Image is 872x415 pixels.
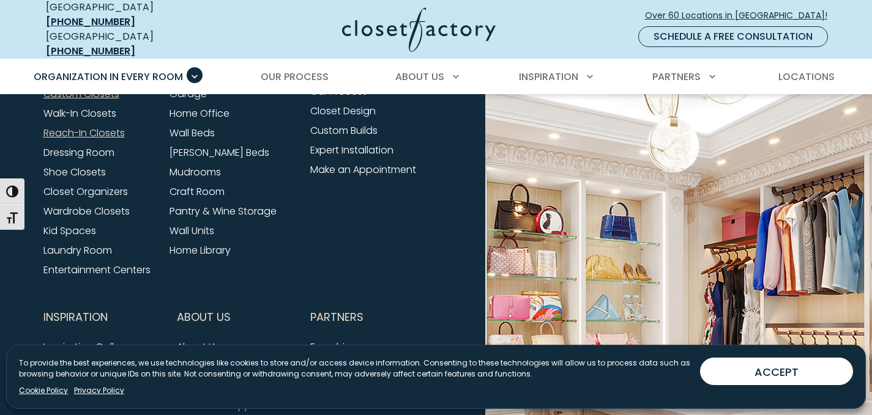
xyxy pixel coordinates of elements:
[170,126,215,140] a: Wall Beds
[778,70,835,84] span: Locations
[170,145,269,160] a: [PERSON_NAME] Beds
[170,185,225,199] a: Craft Room
[19,385,68,396] a: Cookie Policy
[310,143,393,157] a: Expert Installation
[310,302,363,332] span: Partners
[43,126,125,140] a: Reach-In Closets
[310,123,378,138] a: Custom Builds
[25,60,848,94] nav: Primary Menu
[43,106,116,120] a: Walk-In Closets
[342,7,496,52] img: Closet Factory Logo
[34,70,183,84] span: Organization in Every Room
[170,165,221,179] a: Mudrooms
[652,70,701,84] span: Partners
[519,70,578,84] span: Inspiration
[43,165,106,179] a: Shoe Closets
[644,5,838,26] a: Over 60 Locations in [GEOGRAPHIC_DATA]!
[46,29,223,59] div: [GEOGRAPHIC_DATA]
[177,340,220,354] a: About Us
[43,145,114,160] a: Dressing Room
[177,302,231,332] span: About Us
[170,106,229,120] a: Home Office
[43,185,128,199] a: Closet Organizers
[700,358,853,385] button: ACCEPT
[261,70,329,84] span: Our Process
[43,204,130,218] a: Wardrobe Closets
[43,224,96,238] a: Kid Spaces
[74,385,124,396] a: Privacy Policy
[310,104,376,118] a: Closet Design
[638,26,828,47] a: Schedule a Free Consultation
[170,204,277,218] a: Pantry & Wine Storage
[645,9,837,22] span: Over 60 Locations in [GEOGRAPHIC_DATA]!
[43,263,151,277] a: Entertainment Centers
[310,163,416,177] a: Make an Appointment
[395,70,444,84] span: About Us
[43,302,162,332] button: Footer Subnav Button - Inspiration
[46,44,135,58] a: [PHONE_NUMBER]
[170,243,231,257] a: Home Library
[43,243,112,257] a: Laundry Room
[46,15,135,29] a: [PHONE_NUMBER]
[43,340,129,354] a: Inspiration Gallery
[177,302,296,332] button: Footer Subnav Button - About Us
[19,358,690,380] p: To provide the best experiences, we use technologies like cookies to store and/or access device i...
[310,302,429,332] button: Footer Subnav Button - Partners
[170,224,214,238] a: Wall Units
[43,302,108,332] span: Inspiration
[310,340,356,354] a: Franchise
